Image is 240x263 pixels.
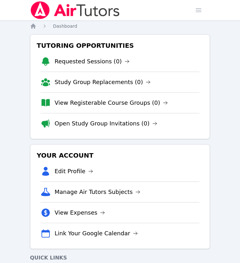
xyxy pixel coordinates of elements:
span: Dashboard [53,24,77,29]
h3: Tutoring Opportunities [35,40,205,51]
a: Requested Sessions (0) [55,57,130,66]
a: Manage Air Tutors Subjects [55,188,140,196]
a: View Registerable Course Groups (0) [55,98,168,107]
img: Air Tutors [30,1,120,19]
a: Open Study Group Invitations (0) [55,119,157,128]
nav: Breadcrumb [30,23,210,29]
a: Study Group Replacements (0) [55,78,151,87]
a: View Expenses [55,208,105,217]
a: Edit Profile [55,167,93,176]
a: Dashboard [53,23,77,29]
h4: Quick Links [30,254,210,262]
a: Link Your Google Calendar [55,229,138,238]
h3: Your Account [35,150,205,161]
